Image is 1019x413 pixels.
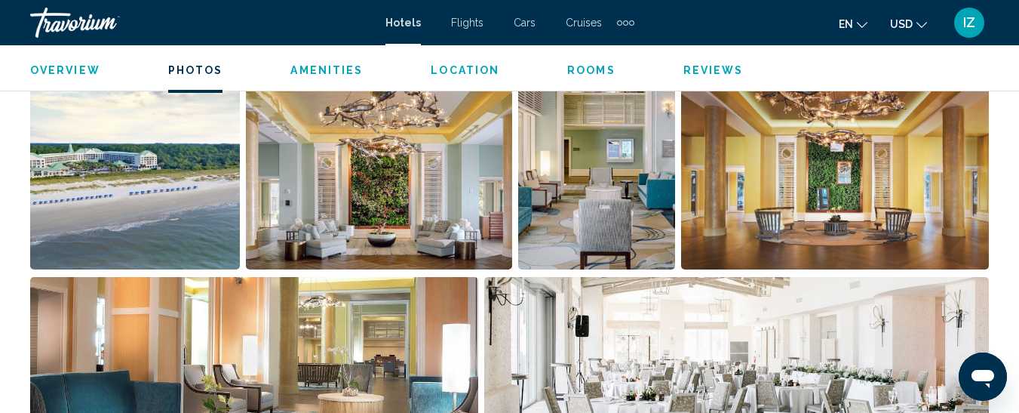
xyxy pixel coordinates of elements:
span: Reviews [683,64,744,76]
button: Open full-screen image slider [518,82,675,270]
button: Amenities [290,63,363,77]
span: Rooms [567,64,615,76]
a: Travorium [30,8,370,38]
span: Location [431,64,499,76]
button: Overview [30,63,100,77]
button: Photos [168,63,223,77]
button: Change currency [890,13,927,35]
button: Open full-screen image slider [246,82,512,270]
span: Photos [168,64,223,76]
iframe: Button to launch messaging window [959,353,1007,401]
span: en [839,18,853,30]
span: Amenities [290,64,363,76]
button: Extra navigation items [617,11,634,35]
span: IZ [963,15,975,30]
a: Cruises [566,17,602,29]
button: Change language [839,13,867,35]
button: Reviews [683,63,744,77]
a: Hotels [385,17,421,29]
button: Location [431,63,499,77]
a: Cars [514,17,536,29]
span: Overview [30,64,100,76]
a: Flights [451,17,483,29]
button: Open full-screen image slider [681,82,989,270]
button: Rooms [567,63,615,77]
span: USD [890,18,913,30]
button: User Menu [950,7,989,39]
button: Open full-screen image slider [30,82,240,270]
